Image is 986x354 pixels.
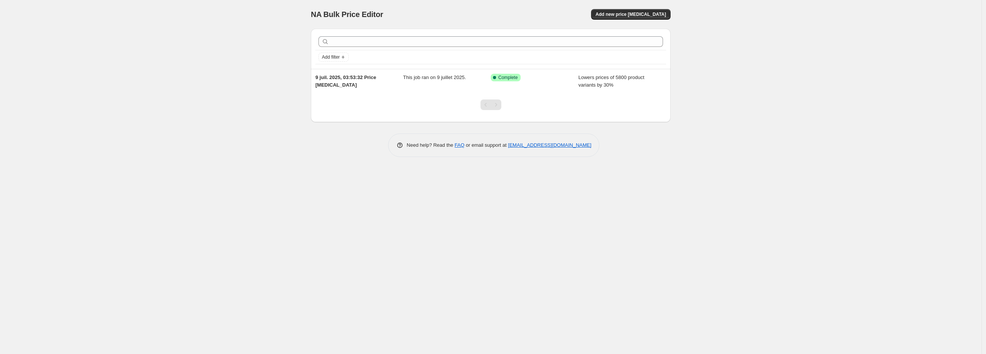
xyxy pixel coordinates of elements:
a: [EMAIL_ADDRESS][DOMAIN_NAME] [508,142,591,148]
span: Lowers prices of 5800 product variants by 30% [579,75,644,88]
button: Add new price [MEDICAL_DATA] [591,9,671,20]
span: Add filter [322,54,340,60]
span: NA Bulk Price Editor [311,10,383,19]
span: Complete [498,75,518,81]
nav: Pagination [481,99,501,110]
button: Add filter [318,53,349,62]
span: Add new price [MEDICAL_DATA] [596,11,666,17]
span: 9 juil. 2025, 03:53:32 Price [MEDICAL_DATA] [315,75,376,88]
span: Need help? Read the [407,142,455,148]
span: This job ran on 9 juillet 2025. [403,75,466,80]
a: FAQ [455,142,465,148]
span: or email support at [465,142,508,148]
